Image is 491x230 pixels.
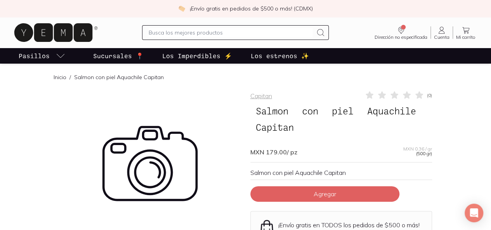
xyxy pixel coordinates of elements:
span: Salmon [250,104,294,118]
p: ¡Envío gratis en pedidos de $500 o más! (CDMX) [190,5,313,12]
span: Capitan [250,120,299,135]
a: Capitan [250,92,272,100]
img: check [178,5,185,12]
a: Mi carrito [453,26,479,40]
span: Aquachile [362,104,422,118]
a: Cuenta [431,26,453,40]
span: MXN 0.36 / gr [403,147,432,151]
a: pasillo-todos-link [17,48,67,64]
input: Busca los mejores productos [149,28,312,37]
span: / [66,73,74,81]
span: Cuenta [434,35,449,40]
span: Mi carrito [456,35,475,40]
div: Salmon con piel Aquachile Capitan [250,169,432,176]
div: Open Intercom Messenger [465,204,483,222]
button: Agregar [250,186,399,202]
span: MXN 179.00 / pz [250,148,297,156]
p: Pasillos [19,51,50,61]
span: con [297,104,324,118]
a: Los estrenos ✨ [249,48,311,64]
a: Los Imperdibles ⚡️ [161,48,234,64]
p: Los estrenos ✨ [251,51,309,61]
span: (500 gr) [416,151,432,156]
span: Dirección no especificada [375,35,427,40]
a: Inicio [54,74,66,81]
a: Sucursales 📍 [92,48,145,64]
p: Los Imperdibles ⚡️ [162,51,232,61]
a: Dirección no especificada [371,26,430,40]
span: ( 0 ) [427,93,432,98]
p: Sucursales 📍 [93,51,144,61]
span: Agregar [314,190,336,198]
p: Salmon con piel Aquachile Capitan [74,73,164,81]
span: piel [326,104,359,118]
